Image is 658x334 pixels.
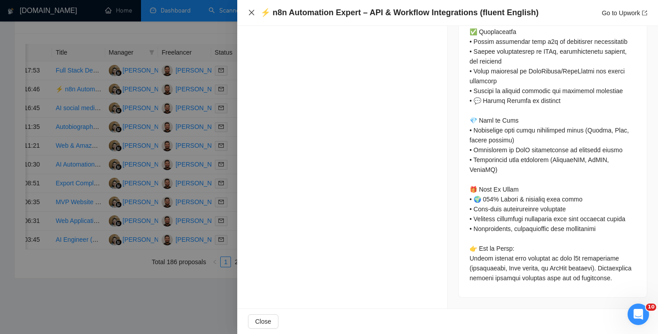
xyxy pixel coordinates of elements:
[248,9,255,16] span: close
[646,304,656,311] span: 10
[248,9,255,17] button: Close
[602,9,647,17] a: Go to Upworkexport
[261,7,538,18] h4: ⚡ n8n Automation Expert – API & Workflow Integrations (fluent English)
[255,317,271,326] span: Close
[642,10,647,16] span: export
[248,314,278,329] button: Close
[628,304,649,325] iframe: Intercom live chat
